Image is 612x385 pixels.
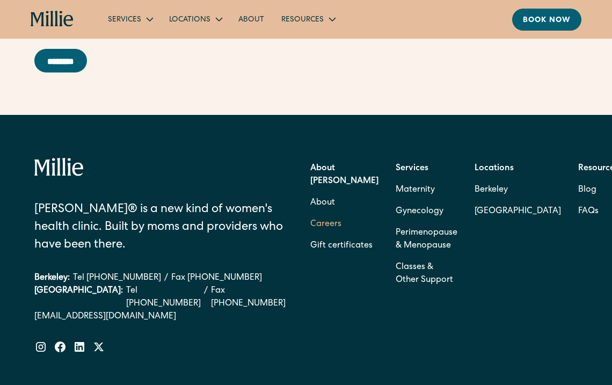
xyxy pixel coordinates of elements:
div: [PERSON_NAME]® is a new kind of women's health clinic. Built by moms and providers who have been ... [34,201,286,255]
a: Blog [578,179,596,201]
div: Services [108,14,141,26]
div: [GEOGRAPHIC_DATA]: [34,285,123,310]
div: Book now [523,15,571,26]
a: About [310,192,335,214]
a: Careers [310,214,341,235]
a: Tel [PHONE_NUMBER] [126,285,201,310]
strong: Locations [475,164,514,173]
a: FAQs [578,201,599,222]
a: [EMAIL_ADDRESS][DOMAIN_NAME] [34,310,286,323]
a: Berkeley [475,179,561,201]
a: home [31,11,74,27]
div: Locations [169,14,210,26]
a: Gift certificates [310,235,373,257]
a: Classes & Other Support [396,257,457,291]
a: Perimenopause & Menopause [396,222,457,257]
a: Maternity [396,179,435,201]
div: / [204,285,208,310]
div: / [164,272,168,285]
a: Tel [PHONE_NUMBER] [73,272,161,285]
a: [GEOGRAPHIC_DATA] [475,201,561,222]
a: Book now [512,9,581,31]
a: About [230,10,273,28]
a: Fax [PHONE_NUMBER] [211,285,286,310]
div: Berkeley: [34,272,70,285]
strong: About [PERSON_NAME] [310,164,378,186]
div: Locations [161,10,230,28]
a: Gynecology [396,201,443,222]
a: Fax [PHONE_NUMBER] [171,272,262,285]
div: Resources [273,10,343,28]
strong: Services [396,164,428,173]
div: Resources [281,14,324,26]
div: Services [99,10,161,28]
